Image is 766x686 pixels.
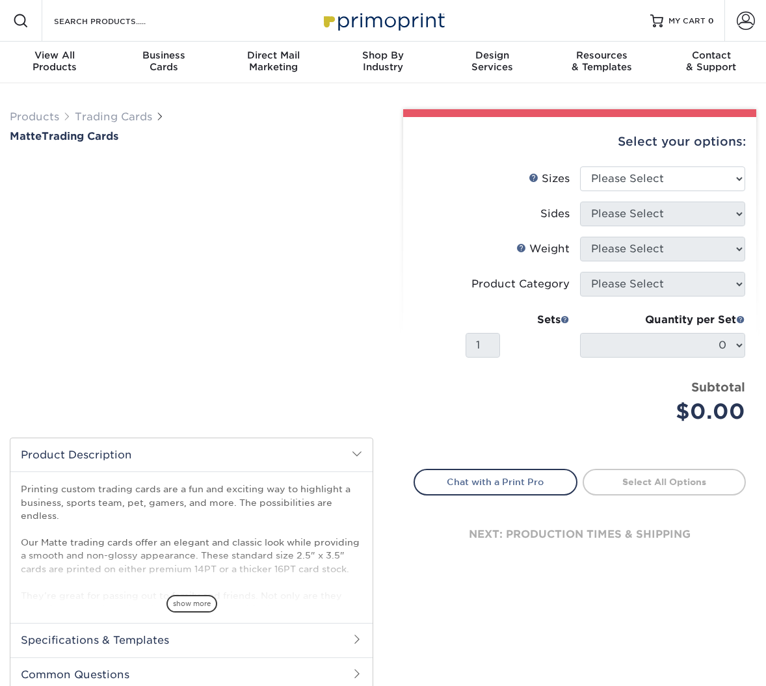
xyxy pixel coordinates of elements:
div: Services [438,49,547,73]
div: Industry [328,49,438,73]
img: Trading Cards 02 [197,391,230,423]
span: Resources [547,49,656,61]
div: Sets [466,312,570,328]
div: Sizes [529,171,570,187]
a: Trading Cards [75,111,152,123]
div: Sides [540,206,570,222]
span: Business [109,49,218,61]
div: Quantity per Set [580,312,746,328]
h2: Specifications & Templates [10,623,373,657]
a: Shop ByIndustry [328,42,438,83]
strong: Subtotal [691,380,745,394]
a: DesignServices [438,42,547,83]
a: MatteTrading Cards [10,130,373,142]
span: Direct Mail [219,49,328,61]
span: show more [166,595,217,613]
a: Resources& Templates [547,42,656,83]
a: Chat with a Print Pro [414,469,577,495]
a: Products [10,111,59,123]
h2: Product Description [10,438,373,471]
div: next: production times & shipping [414,495,746,574]
a: Select All Options [583,469,746,495]
h1: Trading Cards [10,130,373,142]
div: $0.00 [590,396,746,427]
a: Contact& Support [657,42,766,83]
p: Printing custom trading cards are a fun and exciting way to highlight a business, sports team, pe... [21,482,362,655]
span: Contact [657,49,766,61]
input: SEARCH PRODUCTS..... [53,13,179,29]
img: Primoprint [318,7,448,34]
a: BusinessCards [109,42,218,83]
div: & Templates [547,49,656,73]
span: 0 [708,16,714,25]
div: Product Category [471,276,570,292]
a: Direct MailMarketing [219,42,328,83]
img: Trading Cards 01 [153,391,186,423]
div: & Support [657,49,766,73]
div: Cards [109,49,218,73]
div: Marketing [219,49,328,73]
span: Design [438,49,547,61]
div: Select your options: [414,117,746,166]
span: MY CART [668,16,706,27]
span: Shop By [328,49,438,61]
div: Weight [516,241,570,257]
span: Matte [10,130,42,142]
